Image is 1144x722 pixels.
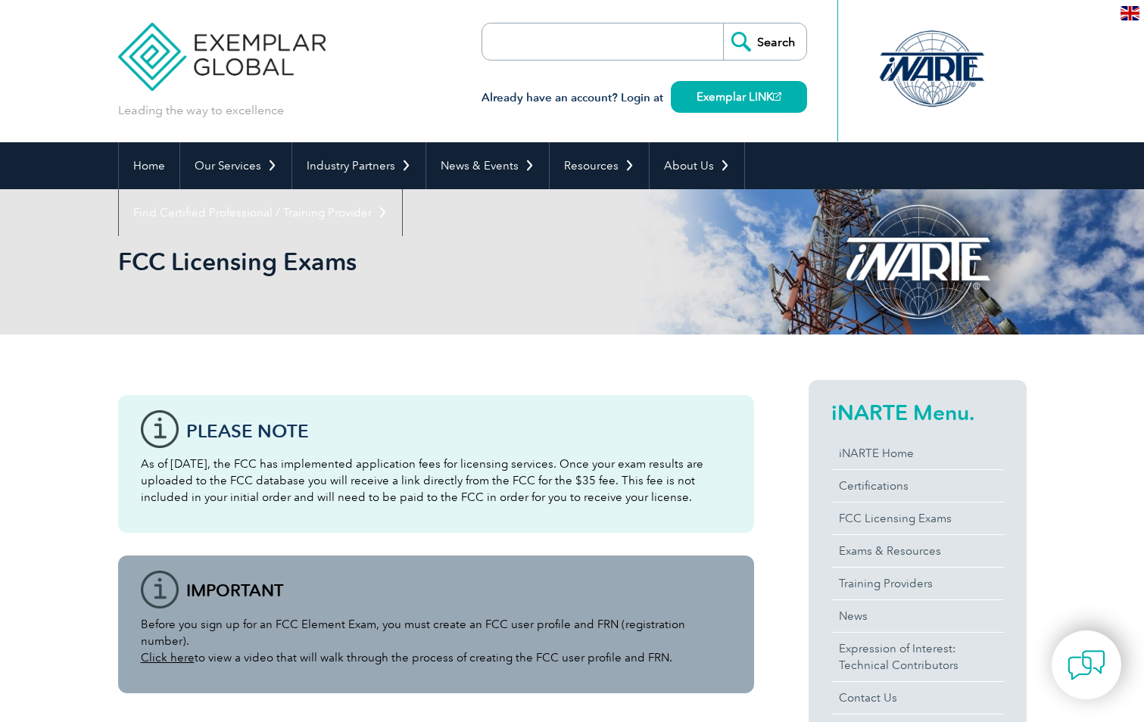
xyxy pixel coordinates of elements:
[118,102,284,119] p: Leading the way to excellence
[831,470,1004,502] a: Certifications
[292,142,425,189] a: Industry Partners
[1068,646,1105,684] img: contact-chat.png
[831,400,1004,425] h2: iNARTE Menu.
[831,568,1004,599] a: Training Providers
[482,89,807,107] h3: Already have an account? Login at
[650,142,744,189] a: About Us
[773,92,781,101] img: open_square.png
[831,633,1004,681] a: Expression of Interest:Technical Contributors
[831,682,1004,714] a: Contact Us
[118,250,754,274] h2: FCC Licensing Exams
[141,456,731,506] p: As of [DATE], the FCC has implemented application fees for licensing services. Once your exam res...
[671,81,807,113] a: Exemplar LINK
[141,651,195,664] a: Click here
[1121,6,1139,20] img: en
[550,142,649,189] a: Resources
[831,600,1004,632] a: News
[831,437,1004,469] a: iNARTE Home
[141,616,731,666] p: Before you sign up for an FCC Element Exam, you must create an FCC user profile and FRN (registra...
[180,142,291,189] a: Our Services
[186,422,731,440] h3: Please note
[119,142,179,189] a: Home
[426,142,549,189] a: News & Events
[119,189,402,236] a: Find Certified Professional / Training Provider
[831,503,1004,534] a: FCC Licensing Exams
[831,535,1004,567] a: Exams & Resources
[723,23,806,60] input: Search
